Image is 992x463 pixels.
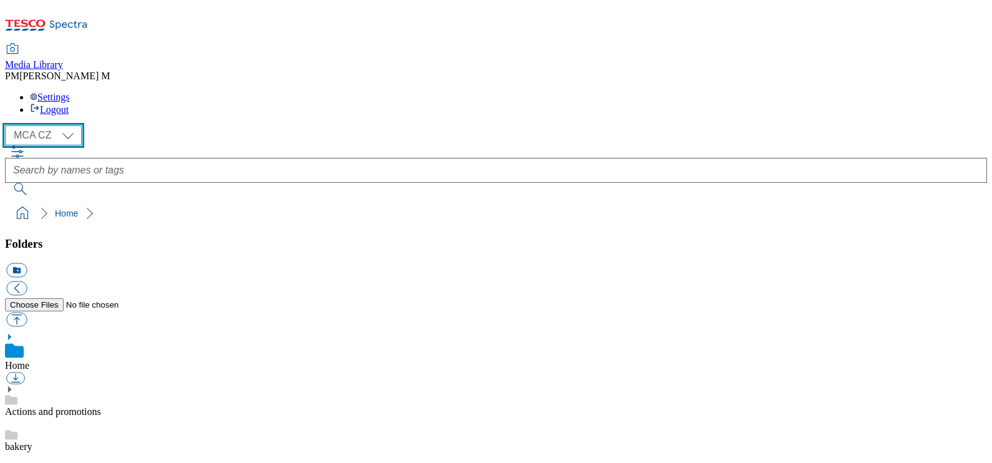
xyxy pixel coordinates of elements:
[55,208,78,218] a: Home
[5,406,101,417] a: Actions and promotions
[5,441,32,452] a: bakery
[5,44,63,71] a: Media Library
[5,202,987,225] nav: breadcrumb
[5,59,63,70] span: Media Library
[5,71,19,81] span: PM
[30,92,70,102] a: Settings
[5,360,29,371] a: Home
[30,104,69,115] a: Logout
[5,158,987,183] input: Search by names or tags
[12,203,32,223] a: home
[19,71,110,81] span: [PERSON_NAME] M
[5,237,987,251] h3: Folders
